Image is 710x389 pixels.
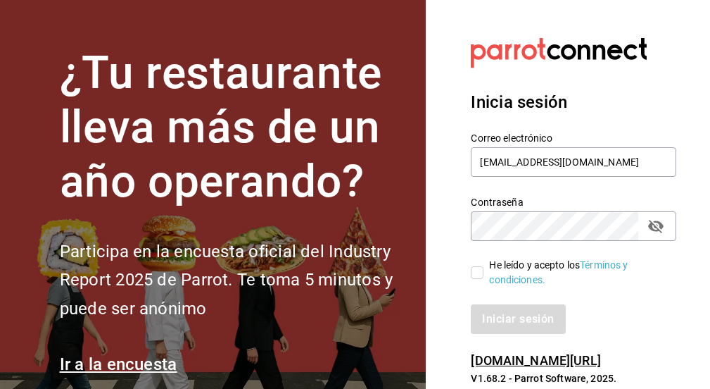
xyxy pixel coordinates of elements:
p: V1.68.2 - Parrot Software, 2025. [471,371,676,385]
h3: Inicia sesión [471,89,676,115]
label: Contraseña [471,197,676,207]
h1: ¿Tu restaurante lleva más de un año operando? [60,47,410,209]
label: Correo electrónico [471,133,676,143]
a: Ir a la encuesta [60,354,177,374]
div: He leído y acepto los [489,258,665,288]
h2: Participa en la encuesta oficial del Industry Report 2025 de Parrot. Te toma 5 minutos y puede se... [60,237,410,323]
button: passwordField [644,214,668,238]
input: Ingresa tu correo electrónico [471,147,676,177]
a: [DOMAIN_NAME][URL] [471,353,600,368]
